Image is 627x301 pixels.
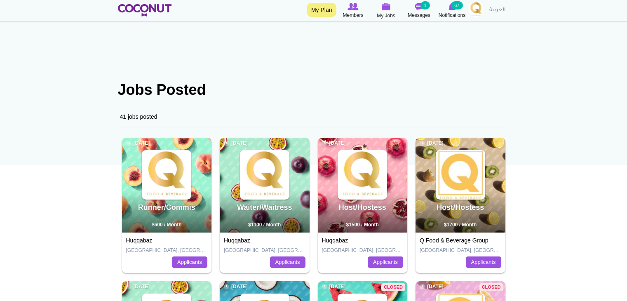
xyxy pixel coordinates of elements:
span: Closed [479,283,503,291]
span: Closed [381,283,405,291]
a: Waiter/Waitress [237,203,292,212]
a: My Plan [307,3,336,17]
small: 67 [451,1,463,9]
img: My Jobs [382,3,391,10]
a: Applicants [466,256,501,268]
p: [GEOGRAPHIC_DATA], [GEOGRAPHIC_DATA] [420,247,501,254]
img: Q Food & Beverage Group [241,151,289,199]
a: Browse Members Members [337,2,370,19]
a: Applicants [368,256,403,268]
span: [DATE] [126,140,150,147]
a: My Jobs My Jobs [370,2,403,20]
a: Runner/Commis [138,203,195,212]
span: [DATE] [420,283,444,290]
span: [DATE] [126,283,150,290]
img: Messages [415,3,423,10]
span: [DATE] [322,140,346,147]
img: Notifications [449,3,456,10]
img: Home [118,4,172,16]
small: 1 [420,1,430,9]
img: Q Food & Beverage Group [338,151,386,199]
a: Huqqabaz [224,237,250,244]
span: $1100 / Month [248,222,281,228]
a: Q Food & Beverage Group [420,237,488,244]
span: [DATE] [420,140,444,147]
span: [DATE] [322,283,346,290]
div: 41 jobs posted [118,106,510,127]
h1: Jobs Posted [118,82,510,98]
a: Applicants [172,256,207,268]
img: Q Food & Beverage Group [143,151,190,199]
a: العربية [485,2,510,19]
span: $1700 / Month [444,222,477,228]
a: Huqqabaz [322,237,348,244]
span: [DATE] [224,283,248,290]
span: $1500 / Month [346,222,379,228]
span: Notifications [439,11,465,19]
span: [DATE] [224,140,248,147]
span: Members [343,11,363,19]
p: [GEOGRAPHIC_DATA], [GEOGRAPHIC_DATA] [126,247,208,254]
a: Host/Hostess [339,203,386,212]
a: Messages Messages 1 [403,2,436,19]
img: Browse Members [348,3,358,10]
span: My Jobs [377,12,395,20]
span: $600 / Month [152,222,182,228]
a: Host/Hostess [437,203,484,212]
p: [GEOGRAPHIC_DATA], [GEOGRAPHIC_DATA] [322,247,404,254]
p: [GEOGRAPHIC_DATA], [GEOGRAPHIC_DATA] [224,247,305,254]
a: Applicants [270,256,305,268]
a: Notifications Notifications 67 [436,2,469,19]
a: Huqqabaz [126,237,153,244]
span: Messages [408,11,430,19]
